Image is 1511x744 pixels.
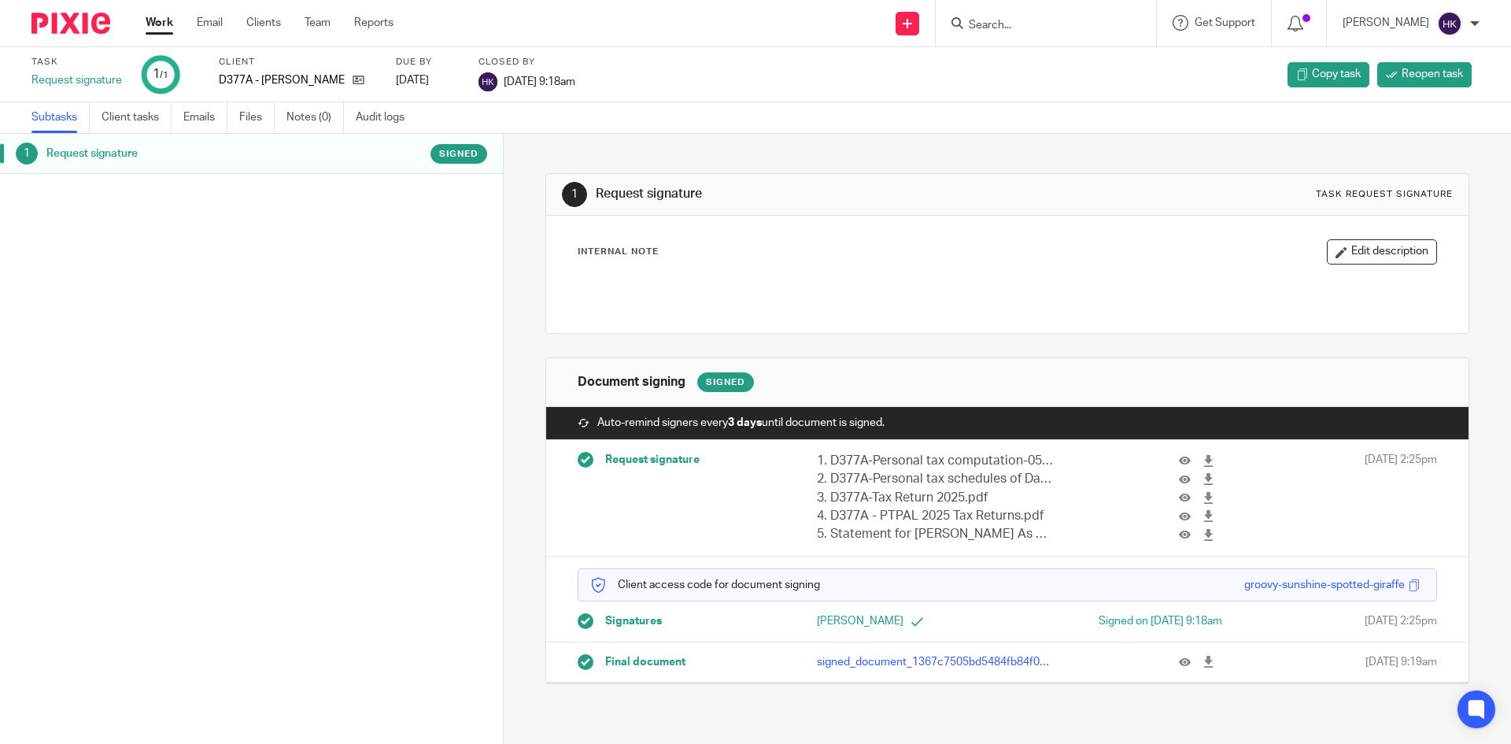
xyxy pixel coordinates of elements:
p: Internal Note [578,246,659,258]
a: Reports [354,15,393,31]
div: Task request signature [1316,188,1453,201]
strong: 3 days [728,417,762,428]
img: svg%3E [478,72,497,91]
div: Signed on [DATE] 9:18am [1032,613,1222,629]
a: Email [197,15,223,31]
p: 5. Statement for [PERSON_NAME] As At [DATE].pdf [817,525,1055,543]
a: Work [146,15,173,31]
div: 1 [153,65,168,83]
p: D377A - [PERSON_NAME] [219,72,345,88]
p: 2. D377A-Personal tax schedules of Data-05.04.2025.pdf [817,470,1055,488]
img: svg%3E [1437,11,1462,36]
a: Clients [246,15,281,31]
a: Files [239,102,275,133]
h1: Request signature [46,142,341,165]
p: [PERSON_NAME] [817,613,1007,629]
input: Search [967,19,1109,33]
a: Team [305,15,331,31]
h1: Document signing [578,374,685,391]
span: [DATE] 2:25pm [1365,613,1437,629]
a: Emails [183,102,227,133]
span: [DATE] 9:19am [1365,654,1437,670]
p: 4. D377A - PTPAL 2025 Tax Returns.pdf [817,507,1055,525]
div: groovy-sunshine-spotted-giraffe [1244,577,1405,593]
p: signed_document_1367c7505bd5484fb84f0740814abaf3.pdf [817,654,1055,670]
span: [DATE] 9:18am [504,76,575,87]
span: Final document [605,654,685,670]
p: 3. D377A-Tax Return 2025.pdf [817,489,1055,507]
label: Task [31,56,122,68]
span: Copy task [1312,66,1361,82]
label: Client [219,56,376,68]
a: Subtasks [31,102,90,133]
label: Closed by [478,56,575,68]
span: Get Support [1195,17,1255,28]
a: Client tasks [102,102,172,133]
p: Client access code for document signing [590,577,820,593]
div: Signed [697,372,754,392]
p: [PERSON_NAME] [1343,15,1429,31]
img: Pixie [31,13,110,34]
a: Notes (0) [286,102,344,133]
span: Auto-remind signers every until document is signed. [597,415,885,431]
div: 1 [562,182,587,207]
div: [DATE] [396,72,459,88]
div: Request signature [31,72,122,88]
button: Edit description [1327,239,1437,265]
a: Reopen task [1377,62,1472,87]
label: Due by [396,56,459,68]
span: Signed [439,147,478,161]
span: Reopen task [1402,66,1463,82]
span: Signatures [605,613,662,629]
a: Audit logs [356,102,416,133]
div: 1 [16,143,38,165]
h1: Request signature [596,186,1041,202]
a: Copy task [1287,62,1369,87]
span: [DATE] 2:25pm [1365,452,1437,544]
small: /1 [160,71,168,80]
span: Request signature [605,452,700,468]
p: 1. D377A-Personal tax computation-05.04.2025.pdf [817,452,1055,470]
